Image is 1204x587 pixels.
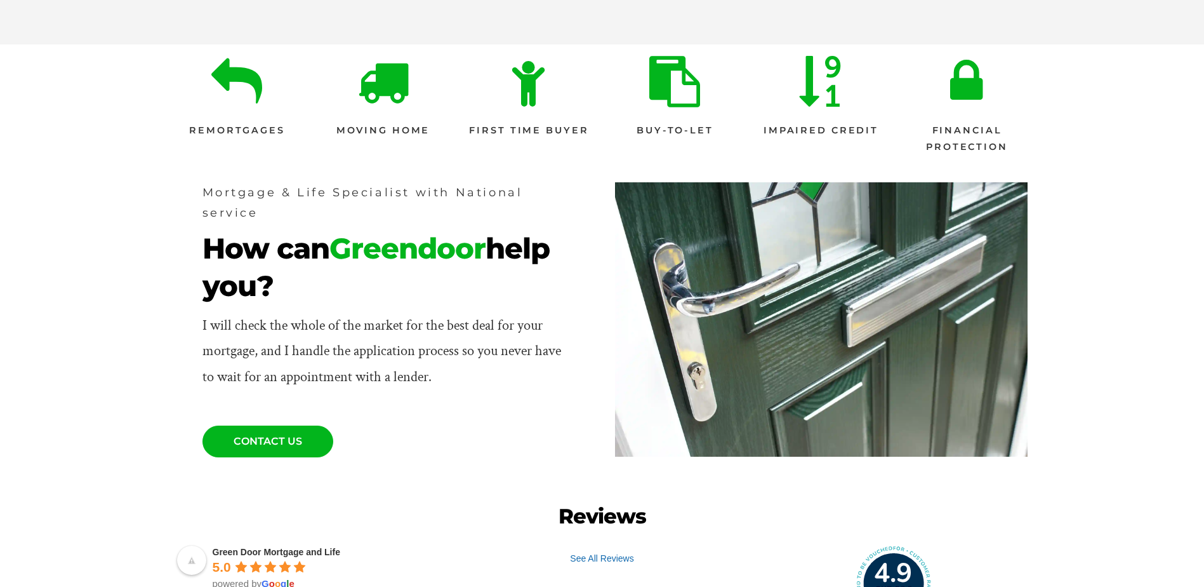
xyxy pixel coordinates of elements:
span: Mortgage & Life Specialist with National service [202,182,564,224]
b: Greendoor [329,230,486,267]
a: See All Reviews [469,552,736,565]
span: Moving Home [336,123,430,139]
div: I will check the whole of the market for the best deal for your mortgage, and I handle the applic... [202,313,564,391]
span: Reviews [559,503,646,530]
img: A picture of a green front door ajar. [615,182,1028,457]
a: Green Door Mortgage and Life [213,547,340,557]
span: Remortgages [189,123,285,139]
span: Financial Protection [907,123,1028,156]
span: Buy-to-let [637,123,713,139]
span: First Time Buyer [469,123,588,139]
span: CONTACT US [203,426,333,457]
span: Impaired Credit [764,123,878,139]
span: 5.0 [213,560,231,574]
span: How can help you? [202,230,564,304]
a: CONTACT US [202,426,333,457]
